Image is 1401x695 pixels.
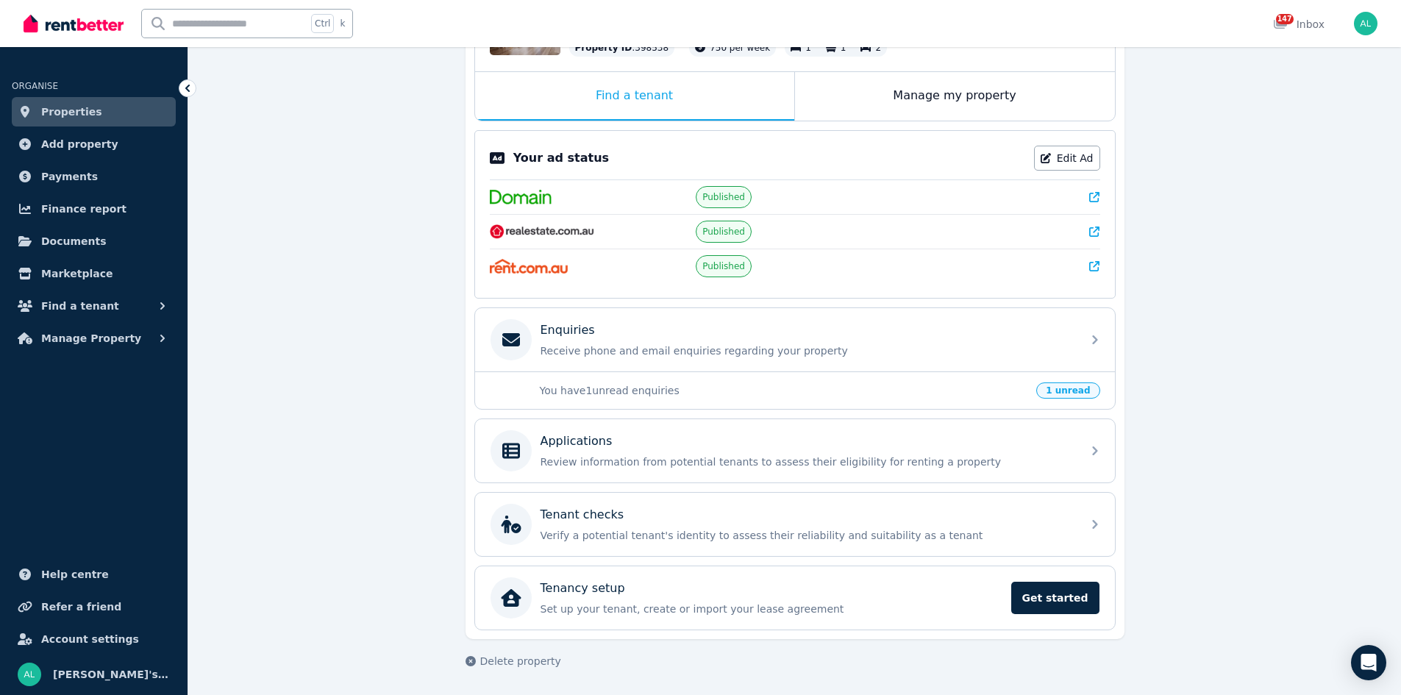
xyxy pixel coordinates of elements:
[475,493,1115,556] a: Tenant checksVerify a potential tenant's identity to assess their reliability and suitability as ...
[541,432,613,450] p: Applications
[1036,382,1099,399] span: 1 unread
[575,42,632,54] span: Property ID
[513,149,609,167] p: Your ad status
[541,602,1002,616] p: Set up your tenant, create or import your lease agreement
[702,260,745,272] span: Published
[12,81,58,91] span: ORGANISE
[1011,582,1099,614] span: Get started
[1354,12,1377,35] img: Sydney Sotheby's LNS
[480,654,561,669] span: Delete property
[12,162,176,191] a: Payments
[12,624,176,654] a: Account settings
[41,103,102,121] span: Properties
[702,226,745,238] span: Published
[466,654,561,669] button: Delete property
[541,343,1073,358] p: Receive phone and email enquiries regarding your property
[1273,17,1325,32] div: Inbox
[541,455,1073,469] p: Review information from potential tenants to assess their eligibility for renting a property
[12,324,176,353] button: Manage Property
[569,39,675,57] div: : 398538
[1034,146,1100,171] a: Edit Ad
[805,43,811,53] span: 1
[702,191,745,203] span: Published
[710,43,770,53] span: 750 per week
[475,419,1115,482] a: ApplicationsReview information from potential tenants to assess their eligibility for renting a p...
[41,630,139,648] span: Account settings
[841,43,846,53] span: 1
[41,168,98,185] span: Payments
[541,528,1073,543] p: Verify a potential tenant's identity to assess their reliability and suitability as a tenant
[475,72,794,121] div: Find a tenant
[1276,14,1294,24] span: 147
[12,97,176,126] a: Properties
[475,308,1115,371] a: EnquiriesReceive phone and email enquiries regarding your property
[490,259,568,274] img: Rent.com.au
[41,135,118,153] span: Add property
[12,592,176,621] a: Refer a friend
[541,321,595,339] p: Enquiries
[24,13,124,35] img: RentBetter
[12,560,176,589] a: Help centre
[41,566,109,583] span: Help centre
[12,194,176,224] a: Finance report
[795,72,1115,121] div: Manage my property
[541,580,625,597] p: Tenancy setup
[12,227,176,256] a: Documents
[41,232,107,250] span: Documents
[41,265,113,282] span: Marketplace
[490,224,595,239] img: RealEstate.com.au
[41,329,141,347] span: Manage Property
[340,18,345,29] span: k
[541,506,624,524] p: Tenant checks
[12,291,176,321] button: Find a tenant
[41,200,126,218] span: Finance report
[18,663,41,686] img: Sydney Sotheby's LNS
[41,297,119,315] span: Find a tenant
[53,666,170,683] span: [PERSON_NAME]'s LNS
[41,598,121,616] span: Refer a friend
[12,129,176,159] a: Add property
[311,14,334,33] span: Ctrl
[12,259,176,288] a: Marketplace
[540,383,1028,398] p: You have 1 unread enquiries
[875,43,881,53] span: 2
[475,566,1115,630] a: Tenancy setupSet up your tenant, create or import your lease agreementGet started
[1351,645,1386,680] div: Open Intercom Messenger
[490,190,552,204] img: Domain.com.au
